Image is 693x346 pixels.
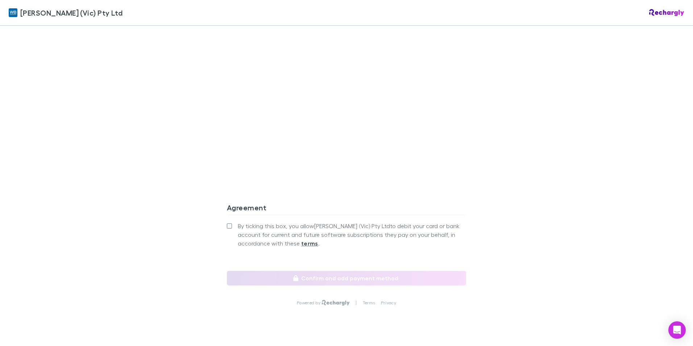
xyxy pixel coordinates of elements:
span: By ticking this box, you allow [PERSON_NAME] (Vic) Pty Ltd to debit your card or bank account for... [238,222,466,248]
iframe: Secure address input frame [225,3,468,170]
p: Powered by [297,300,322,306]
button: Confirm and add payment method [227,271,466,285]
strong: terms [301,240,318,247]
h3: Agreement [227,203,466,215]
div: Open Intercom Messenger [668,321,686,339]
img: Rechargly Logo [649,9,684,16]
img: Rechargly Logo [322,300,350,306]
a: Terms [363,300,375,306]
p: | [356,300,357,306]
a: Privacy [381,300,396,306]
img: William Buck (Vic) Pty Ltd's Logo [9,8,17,17]
span: [PERSON_NAME] (Vic) Pty Ltd [20,7,123,18]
